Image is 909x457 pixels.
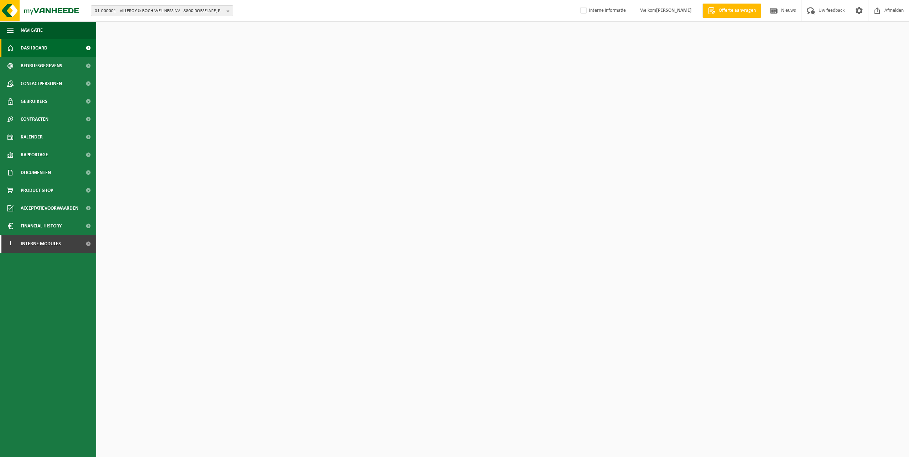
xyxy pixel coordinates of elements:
button: 01-000001 - VILLEROY & BOCH WELLNESS NV - 8800 ROESELARE, POPULIERSTRAAT 1 [91,5,233,16]
span: Acceptatievoorwaarden [21,199,78,217]
span: Kalender [21,128,43,146]
span: Interne modules [21,235,61,253]
span: Bedrijfsgegevens [21,57,62,75]
label: Interne informatie [579,5,626,16]
span: Navigatie [21,21,43,39]
strong: [PERSON_NAME] [656,8,692,13]
span: Dashboard [21,39,47,57]
span: 01-000001 - VILLEROY & BOCH WELLNESS NV - 8800 ROESELARE, POPULIERSTRAAT 1 [95,6,224,16]
a: Offerte aanvragen [702,4,761,18]
span: I [7,235,14,253]
span: Financial History [21,217,62,235]
span: Contracten [21,110,48,128]
span: Documenten [21,164,51,182]
span: Product Shop [21,182,53,199]
span: Offerte aanvragen [717,7,758,14]
span: Gebruikers [21,93,47,110]
span: Contactpersonen [21,75,62,93]
span: Rapportage [21,146,48,164]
